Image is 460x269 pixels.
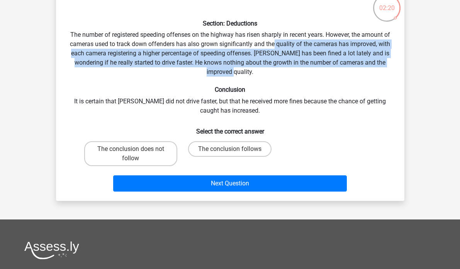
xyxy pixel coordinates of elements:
h6: Section: Deductions [68,20,392,27]
label: The conclusion does not follow [84,141,177,166]
h6: Conclusion [68,86,392,93]
button: Next Question [113,175,347,192]
label: The conclusion follows [188,141,272,157]
h6: Select the correct answer [68,122,392,135]
img: Assessly logo [24,241,79,259]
